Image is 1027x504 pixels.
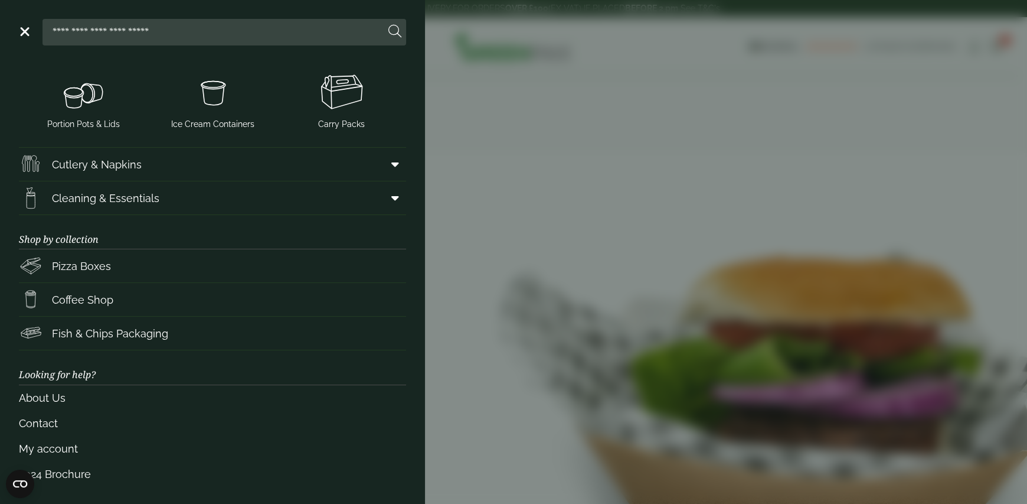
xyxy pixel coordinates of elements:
a: Portion Pots & Lids [24,66,143,133]
a: Cutlery & Napkins [19,148,406,181]
img: Pizza_boxes.svg [19,254,42,278]
span: Cleaning & Essentials [52,190,159,206]
h3: Shop by collection [19,215,406,249]
img: FishNchip_box.svg [19,321,42,345]
span: Ice Cream Containers [171,118,254,131]
a: About Us [19,385,406,411]
img: SoupNoodle_container.svg [153,69,273,116]
a: Coffee Shop [19,283,406,316]
span: Carry Packs [318,118,365,131]
a: Pizza Boxes [19,249,406,282]
span: Portion Pots & Lids [47,118,120,131]
img: HotDrink_paperCup.svg [19,288,42,311]
h3: Looking for help? [19,350,406,385]
span: Fish & Chips Packaging [52,326,168,342]
button: Open CMP widget [6,470,34,498]
a: My account [19,436,406,461]
img: Cutlery.svg [19,152,42,176]
img: open-wipe.svg [19,186,42,210]
a: 2024 Brochure [19,461,406,487]
a: Cleaning & Essentials [19,181,406,214]
a: Contact [19,411,406,436]
a: Ice Cream Containers [153,66,273,133]
a: Fish & Chips Packaging [19,317,406,350]
span: Pizza Boxes [52,258,111,274]
span: Cutlery & Napkins [52,157,142,173]
span: Coffee Shop [52,292,113,308]
img: PortionPots.svg [24,69,143,116]
img: Picnic_box.svg [282,69,401,116]
a: Carry Packs [282,66,401,133]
